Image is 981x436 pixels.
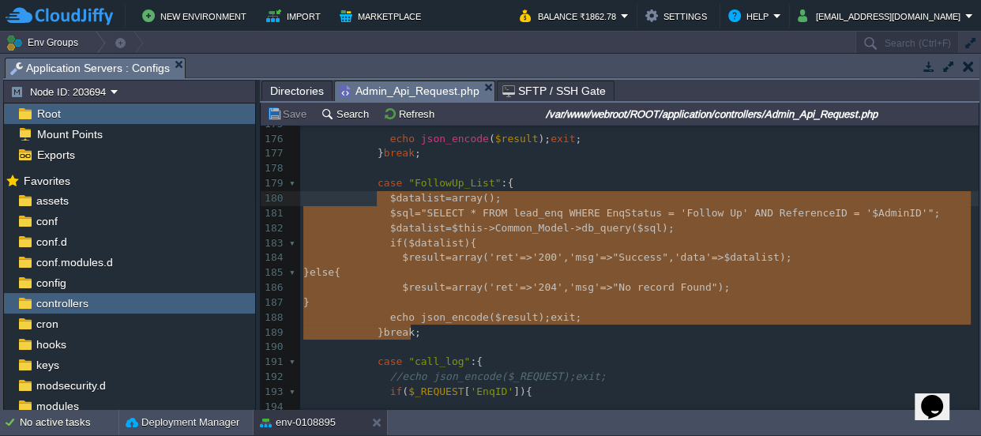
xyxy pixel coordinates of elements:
span: Root [34,107,63,121]
div: 180 [261,191,286,206]
span: "No record Found" [612,281,717,293]
span: "Success" [612,251,667,263]
div: 192 [261,370,286,385]
div: 188 [261,310,286,325]
button: Save [267,107,311,121]
span: :{ [501,177,525,189]
div: 176 [261,132,286,147]
span: } [303,147,384,159]
span: => [520,251,532,263]
button: Balance ₹1862.78 [520,6,621,25]
span: if [390,237,403,249]
span: ){ [464,237,477,249]
a: modules [33,399,81,413]
span: } [303,326,384,338]
span: { [334,266,340,278]
span: :{ [470,355,483,367]
span: => [600,281,613,293]
a: hooks [33,337,69,351]
span: 'EnqID' [470,385,513,397]
div: 184 [261,250,286,265]
div: 185 [261,265,286,280]
button: [EMAIL_ADDRESS][DOMAIN_NAME] [798,6,965,25]
span: echo [390,311,415,323]
a: Exports [34,148,77,162]
a: Favorites [21,175,73,187]
span: echo [390,133,415,145]
span: = [445,192,452,204]
div: 181 [261,206,286,221]
span: Favorites [21,174,73,188]
div: 177 [261,146,286,161]
span: ); [780,251,792,263]
span: ; [415,147,421,159]
img: CloudJiffy [6,6,113,26]
span: ( [631,222,637,234]
span: Application Servers : Configs [10,58,170,78]
a: assets [33,194,71,208]
span: else [310,266,334,278]
span: $sql [637,222,662,234]
span: 'msg' [569,251,600,263]
span: exit [551,311,575,323]
div: 191 [261,355,286,370]
span: ( [402,385,408,397]
span: [ [464,385,471,397]
button: Marketplace [340,6,426,25]
span: = [445,251,452,263]
div: No active tasks [20,410,118,435]
button: env-0108895 [260,415,336,430]
button: New Environment [142,6,251,25]
span: $result [402,251,445,263]
span: $AdminID [872,207,922,219]
span: keys [33,358,62,372]
span: ; [934,207,940,219]
button: Search [321,107,374,121]
span: "SELECT * FROM lead_enq WHERE EnqStatus = 'Follow Up' AND ReferenceID = ' [421,207,872,219]
button: Node ID: 203694 [10,85,111,99]
span: $result [495,311,539,323]
div: 190 [261,340,286,355]
span: $result [402,281,445,293]
span: ; [415,326,421,338]
span: $this [452,222,483,234]
span: '200' [532,251,563,263]
button: Import [266,6,325,25]
span: conf.modules.d [33,255,115,269]
span: (); [483,192,501,204]
div: 193 [261,385,286,400]
span: = [445,222,452,234]
a: controllers [33,296,91,310]
div: 182 [261,221,286,236]
a: conf [33,214,60,228]
li: /var/www/webroot/ROOT/application/controllers/Admin_Api_Request.php [334,81,495,100]
button: Settings [645,6,712,25]
span: array [452,281,483,293]
span: -> [483,222,495,234]
a: cron [33,317,61,331]
span: case [378,355,402,367]
div: 187 [261,295,286,310]
span: ]){ [513,385,532,397]
div: 179 [261,176,286,191]
span: '204' [532,281,563,293]
span: Admin_Api_Request.php [340,81,479,101]
span: ( [483,281,489,293]
span: ( [483,251,489,263]
span: ); [662,222,675,234]
span: "FollowUp_List" [408,177,501,189]
span: $result [495,133,539,145]
span: 'msg' [569,281,600,293]
span: conf.d [33,235,70,249]
a: config [33,276,69,290]
span: ); [538,311,551,323]
span: ); [717,281,730,293]
span: } [303,296,310,308]
span: ( [489,311,495,323]
span: "call_log" [408,355,470,367]
a: Mount Points [34,127,105,141]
